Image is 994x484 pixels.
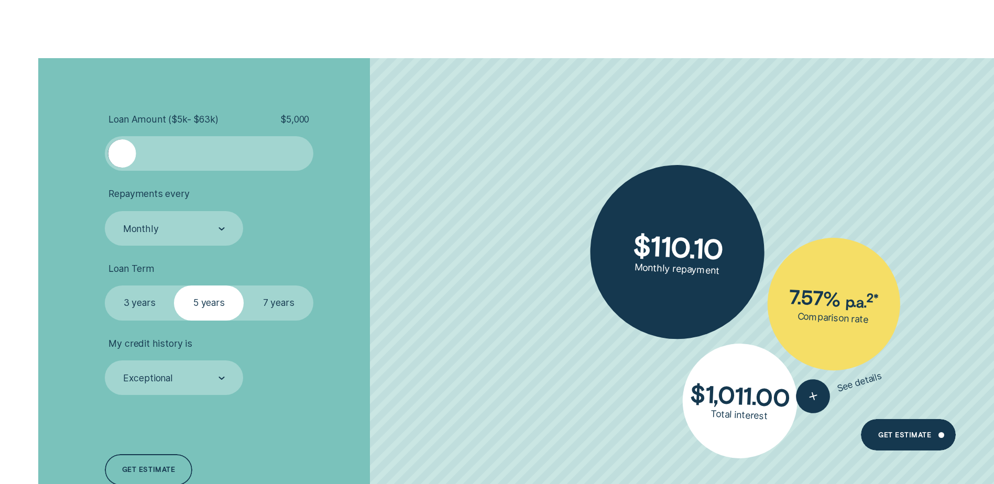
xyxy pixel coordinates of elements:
[108,263,154,274] span: Loan Term
[123,223,159,235] div: Monthly
[108,188,189,200] span: Repayments every
[123,372,173,384] div: Exceptional
[108,338,192,349] span: My credit history is
[244,285,313,320] label: 7 years
[174,285,244,320] label: 5 years
[105,285,174,320] label: 3 years
[861,419,956,450] a: Get Estimate
[108,114,218,125] span: Loan Amount ( $5k - $63k )
[792,359,887,417] button: See details
[836,370,883,394] span: See details
[280,114,309,125] span: $ 5,000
